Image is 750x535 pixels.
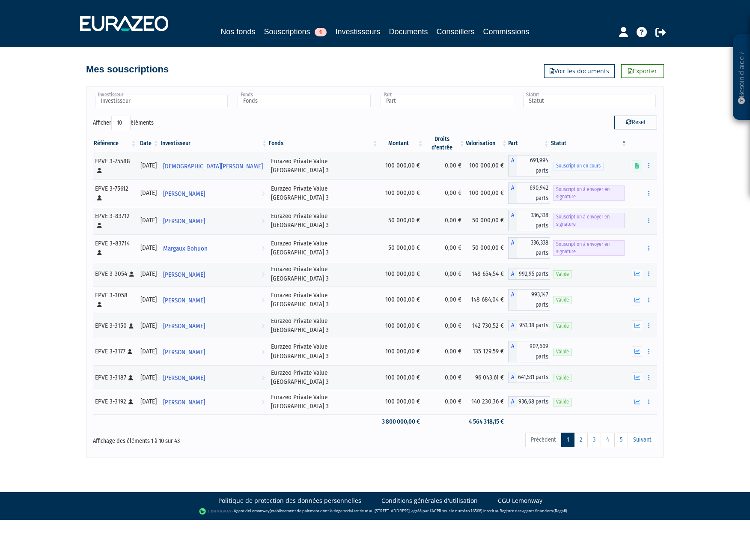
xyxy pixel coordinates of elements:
[381,496,478,505] a: Conditions générales d'utilisation
[160,157,268,174] a: [DEMOGRAPHIC_DATA][PERSON_NAME]
[553,374,572,382] span: Valide
[379,262,424,286] td: 100 000,00 €
[517,269,550,280] span: 992,95 parts
[466,414,508,429] td: 4 564 318,15 €
[508,155,550,176] div: A - Eurazeo Private Value Europe 3
[262,395,265,410] i: Voir l'investisseur
[9,507,741,516] div: - Agent de (établissement de paiement dont le siège social est situé au [STREET_ADDRESS], agréé p...
[561,433,574,447] a: 1
[553,240,625,256] span: Souscription à envoyer en signature
[262,174,265,190] i: Voir l'investisseur
[517,237,550,259] span: 336,338 parts
[553,398,572,406] span: Valide
[140,295,157,304] div: [DATE]
[271,317,375,335] div: Eurazeo Private Value [GEOGRAPHIC_DATA] 3
[553,162,604,170] span: Souscription en cours
[424,234,466,262] td: 0,00 €
[379,365,424,390] td: 100 000,00 €
[335,26,380,38] a: Investisseurs
[517,182,550,204] span: 690,942 parts
[508,289,517,311] span: A
[553,213,625,228] span: Souscription à envoyer en signature
[93,135,137,152] th: Référence : activer pour trier la colonne par ordre croissant
[271,184,375,203] div: Eurazeo Private Value [GEOGRAPHIC_DATA] 3
[508,396,517,407] span: A
[160,317,268,334] a: [PERSON_NAME]
[424,207,466,234] td: 0,00 €
[508,210,517,231] span: A
[95,239,134,257] div: EPVE 3-83714
[424,262,466,286] td: 0,00 €
[517,396,550,407] span: 936,68 parts
[737,39,747,116] p: Besoin d'aide ?
[508,210,550,231] div: A - Eurazeo Private Value Europe 3
[466,262,508,286] td: 148 654,54 €
[508,237,517,259] span: A
[466,286,508,314] td: 148 684,04 €
[498,496,542,505] a: CGU Lemonway
[628,433,657,447] a: Suivant
[466,152,508,179] td: 100 000,00 €
[271,342,375,361] div: Eurazeo Private Value [GEOGRAPHIC_DATA] 3
[160,343,268,360] a: [PERSON_NAME]
[553,270,572,278] span: Valide
[137,135,160,152] th: Date: activer pour trier la colonne par ordre croissant
[220,26,255,38] a: Nos fonds
[424,314,466,338] td: 0,00 €
[466,234,508,262] td: 50 000,00 €
[129,272,134,277] i: [Français] Personne physique
[218,496,361,505] a: Politique de protection des données personnelles
[262,318,265,334] i: Voir l'investisseur
[379,338,424,365] td: 100 000,00 €
[160,291,268,308] a: [PERSON_NAME]
[517,320,550,331] span: 953,38 parts
[262,344,265,360] i: Voir l'investisseur
[163,344,205,360] span: [PERSON_NAME]
[271,291,375,309] div: Eurazeo Private Value [GEOGRAPHIC_DATA] 3
[424,179,466,207] td: 0,00 €
[160,185,268,202] a: [PERSON_NAME]
[140,243,157,252] div: [DATE]
[466,338,508,365] td: 135 129,59 €
[424,365,466,390] td: 0,00 €
[140,347,157,356] div: [DATE]
[544,64,615,78] a: Voir les documents
[160,135,268,152] th: Investisseur: activer pour trier la colonne par ordre croissant
[95,269,134,278] div: EPVE 3-3054
[517,372,550,383] span: 641,531 parts
[379,234,424,262] td: 50 000,00 €
[271,239,375,257] div: Eurazeo Private Value [GEOGRAPHIC_DATA] 3
[95,157,134,175] div: EPVE 3-75588
[97,223,102,228] i: [Français] Personne physique
[553,185,625,201] span: Souscription à envoyer en signature
[508,320,550,331] div: A - Eurazeo Private Value Europe 3
[97,302,102,307] i: [Français] Personne physique
[553,348,572,356] span: Valide
[508,237,550,259] div: A - Eurazeo Private Value Europe 3
[508,372,517,383] span: A
[95,212,134,230] div: EPVE 3-83712
[93,116,154,130] label: Afficher éléments
[271,157,375,175] div: Eurazeo Private Value [GEOGRAPHIC_DATA] 3
[379,286,424,314] td: 100 000,00 €
[163,158,263,174] span: [DEMOGRAPHIC_DATA][PERSON_NAME]
[128,375,133,380] i: [Français] Personne physique
[199,507,232,516] img: logo-lemonway.png
[574,433,588,447] a: 2
[508,396,550,407] div: A - Eurazeo Private Value Europe 3
[315,28,327,36] span: 1
[140,269,157,278] div: [DATE]
[508,372,550,383] div: A - Eurazeo Private Value Europe 3
[140,397,157,406] div: [DATE]
[466,390,508,414] td: 140 230,36 €
[424,152,466,179] td: 0,00 €
[389,26,428,38] a: Documents
[271,212,375,230] div: Eurazeo Private Value [GEOGRAPHIC_DATA] 3
[508,155,517,176] span: A
[621,64,664,78] a: Exporter
[517,341,550,362] span: 902,609 parts
[128,349,132,354] i: [Français] Personne physique
[95,397,134,406] div: EPVE 3-3192
[262,267,265,283] i: Voir l'investisseur
[163,213,205,229] span: [PERSON_NAME]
